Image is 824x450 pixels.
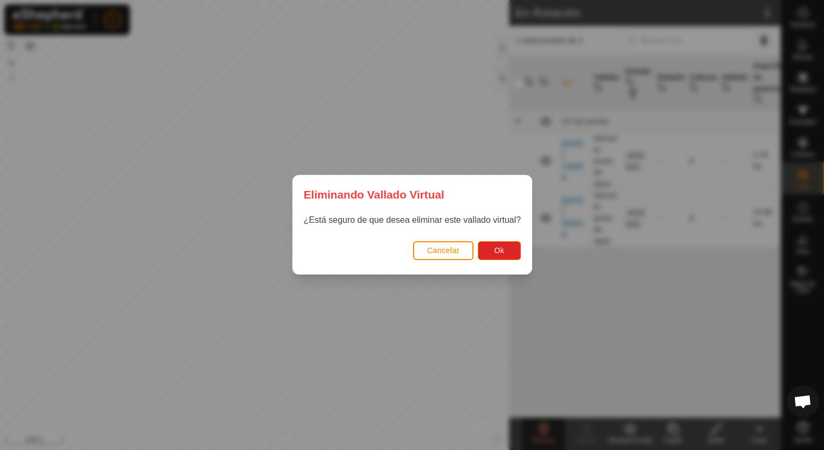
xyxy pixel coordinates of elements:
[304,186,444,203] span: Eliminando Vallado Virtual
[787,385,819,418] div: Chat abierto
[304,214,521,227] p: ¿Está seguro de que desea eliminar este vallado virtual?
[494,247,504,255] span: Ok
[427,247,459,255] span: Cancelar
[477,241,520,260] button: Ok
[413,241,473,260] button: Cancelar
